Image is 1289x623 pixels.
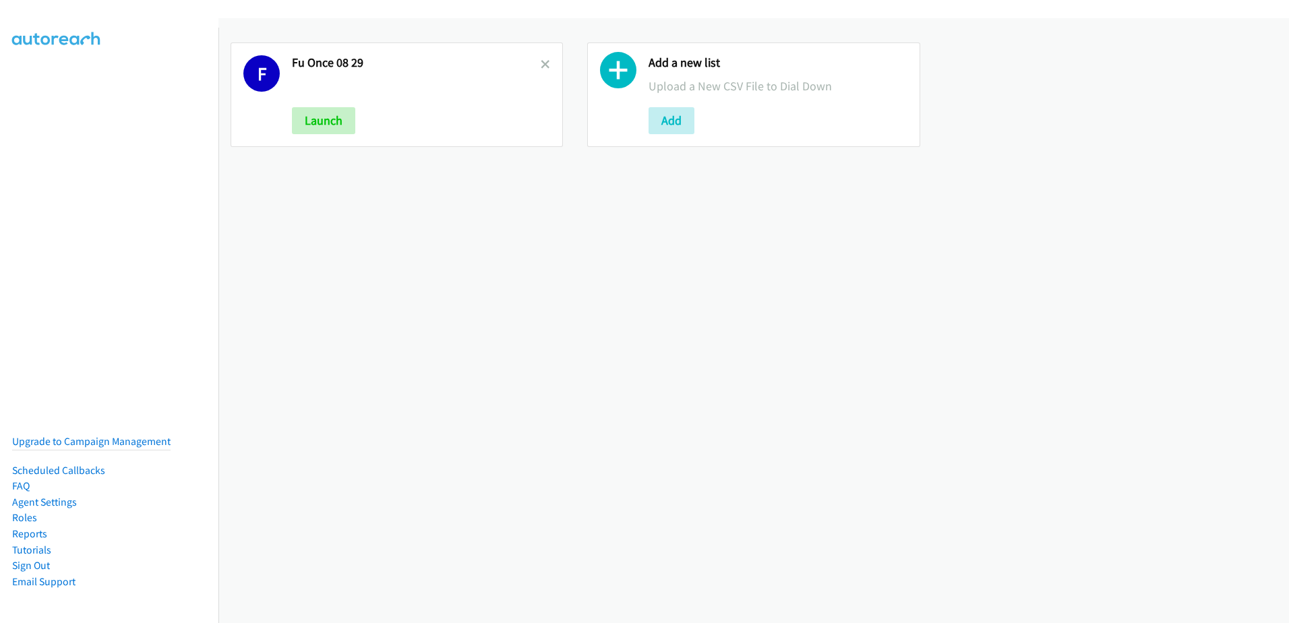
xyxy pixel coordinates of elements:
[649,77,907,95] p: Upload a New CSV File to Dial Down
[292,107,355,134] button: Launch
[292,55,541,71] h2: Fu Once 08 29
[12,479,30,492] a: FAQ
[649,107,694,134] button: Add
[12,575,76,588] a: Email Support
[12,464,105,477] a: Scheduled Callbacks
[243,55,280,92] h1: F
[12,496,77,508] a: Agent Settings
[12,435,171,448] a: Upgrade to Campaign Management
[12,527,47,540] a: Reports
[12,511,37,524] a: Roles
[649,55,907,71] h2: Add a new list
[12,543,51,556] a: Tutorials
[12,559,50,572] a: Sign Out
